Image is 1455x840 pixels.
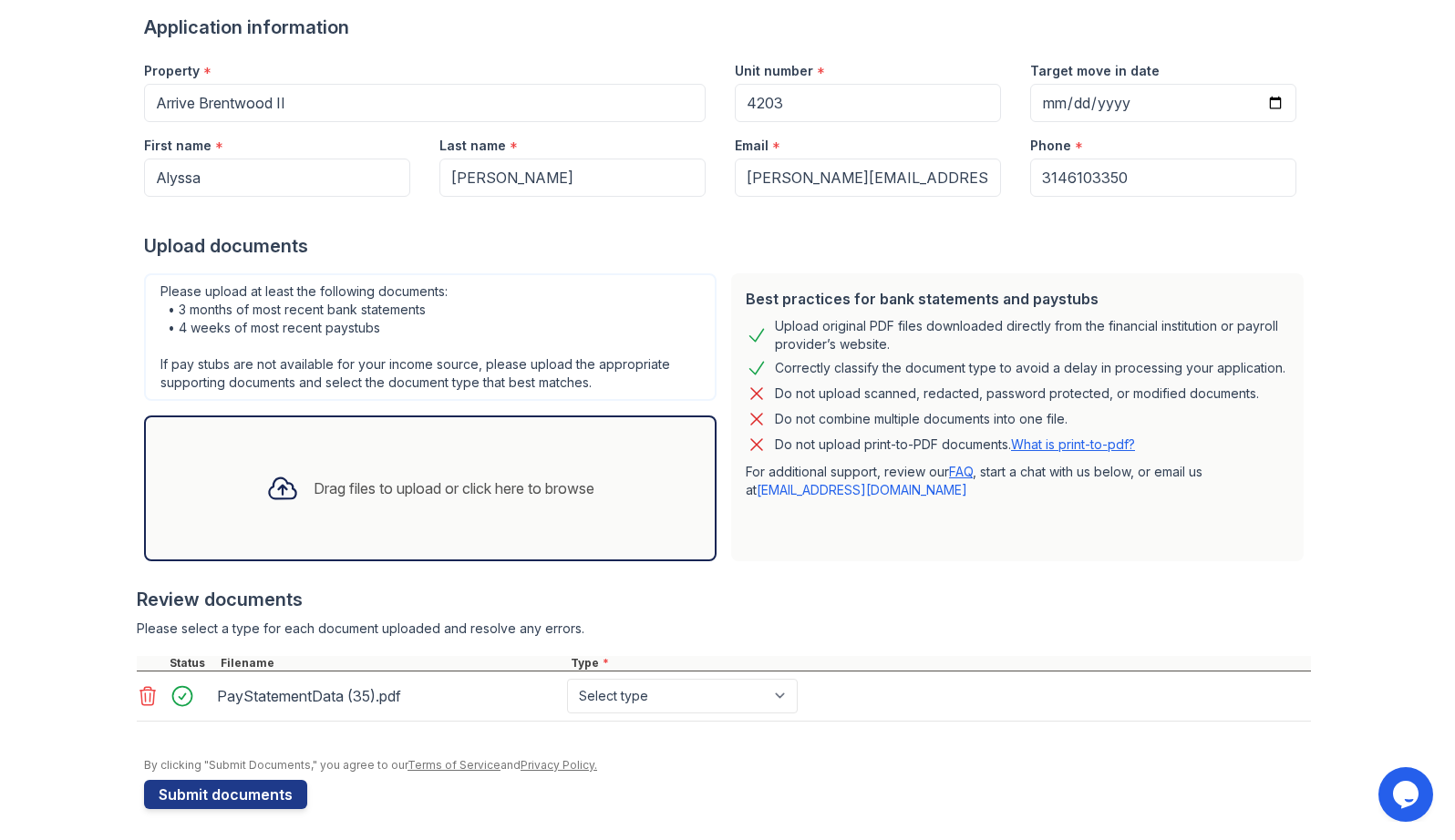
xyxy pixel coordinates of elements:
[746,463,1289,499] p: For additional support, review our , start a chat with us below, or email us at
[144,233,1311,259] div: Upload documents
[775,408,1068,430] div: Do not combine multiple documents into one file.
[217,656,567,671] div: Filename
[735,137,769,155] label: Email
[775,383,1259,405] div: Do not upload scanned, redacted, password protected, or modified documents.
[949,464,973,479] a: FAQ
[567,656,1311,671] div: Type
[1030,137,1071,155] label: Phone
[166,656,217,671] div: Status
[144,780,307,809] button: Submit documents
[735,62,813,80] label: Unit number
[746,288,1289,310] div: Best practices for bank statements and paystubs
[775,435,1135,454] p: Do not upload print-to-PDF documents.
[757,482,967,497] a: [EMAIL_ADDRESS][DOMAIN_NAME]
[775,317,1289,353] div: Upload original PDF files downloaded directly from the financial institution or payroll provider’...
[1030,62,1160,80] label: Target move in date
[408,758,500,772] a: Terms of Service
[439,137,506,155] label: Last name
[144,137,212,155] label: First name
[144,15,1311,40] div: Application information
[1378,767,1437,822] iframe: chat widget
[314,477,594,499] div: Drag files to upload or click here to browse
[144,62,200,80] label: Property
[1011,436,1135,452] a: What is print-to-pdf?
[775,357,1285,379] div: Correctly classify the document type to avoid a delay in processing your application.
[137,587,1311,612] div: Review documents
[217,681,560,711] div: PayStatementData (35).pdf
[521,758,597,772] a: Privacy Policy.
[137,620,1311,638] div: Please select a type for each document uploaded and resolve any errors.
[144,758,1311,773] div: By clicking "Submit Documents," you agree to our and
[144,273,717,401] div: Please upload at least the following documents: • 3 months of most recent bank statements • 4 wee...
